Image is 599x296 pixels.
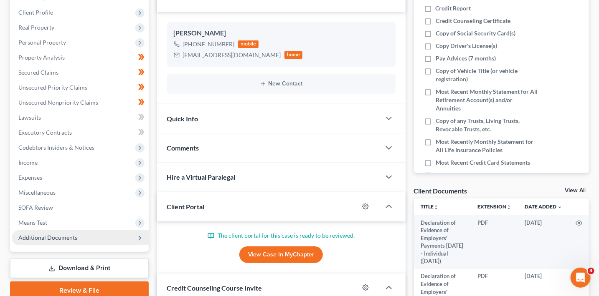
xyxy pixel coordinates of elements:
span: 3 [588,268,594,274]
span: Secured Claims [18,69,58,76]
span: Codebtors Insiders & Notices [18,144,94,151]
a: Titleunfold_more [421,203,439,210]
div: Client Documents [414,186,467,195]
span: Client Profile [18,9,53,16]
span: Most Recent Credit Card Statements [436,158,530,167]
span: Most Recent Monthly Statement for All Retirement Account(s) and/or Annuities [436,88,538,113]
div: [PHONE_NUMBER] [183,40,235,48]
iframe: Intercom live chat [571,268,591,288]
a: Extensionunfold_more [477,203,511,210]
span: Miscellaneous [18,189,56,196]
span: Credit Counseling Certificate [436,17,510,25]
span: Credit Counseling Course Invite [167,284,262,292]
span: SOFA Review [18,204,53,211]
div: mobile [238,40,259,48]
span: Pay Advices (7 months) [436,54,496,63]
span: Executory Contracts [18,129,72,136]
a: Date Added expand_more [525,203,562,210]
a: Lawsuits [12,110,149,125]
a: View All [565,188,586,193]
span: Means Test [18,219,47,226]
span: Copy of any Trusts, Living Trusts, Revocable Trusts, etc. [436,117,538,133]
a: Unsecured Priority Claims [12,80,149,95]
span: Personal Property [18,39,66,46]
p: The client portal for this case is ready to be reviewed. [167,231,396,240]
i: unfold_more [506,205,511,210]
span: Lawsuits [18,114,41,121]
a: Download & Print [10,258,149,278]
span: Bills/Invoices/Statements/Collection Letters/Creditor Correspondence [436,171,538,188]
button: New Contact [174,80,389,87]
span: Unsecured Nonpriority Claims [18,99,98,106]
a: SOFA Review [12,200,149,215]
a: Property Analysis [12,50,149,65]
span: Unsecured Priority Claims [18,84,87,91]
span: Credit Report [436,4,471,13]
span: Most Recently Monthly Statement for All Life Insurance Policies [436,138,538,154]
div: [EMAIL_ADDRESS][DOMAIN_NAME] [183,51,281,59]
td: PDF [471,215,518,269]
span: Real Property [18,24,54,31]
span: Income [18,159,38,166]
span: Quick Info [167,115,198,123]
a: Secured Claims [12,65,149,80]
td: Declaration of Evidence of Employers' Payments [DATE] - Individual ([DATE]) [414,215,471,269]
span: Property Analysis [18,54,65,61]
span: Copy of Vehicle Title (or vehicle registration) [436,67,538,83]
span: Additional Documents [18,234,77,241]
a: Executory Contracts [12,125,149,140]
div: home [284,51,303,59]
span: Copy Driver's License(s) [436,42,497,50]
i: unfold_more [434,205,439,210]
a: View Case in MyChapter [239,246,323,263]
span: Comments [167,144,199,152]
span: Client Portal [167,203,205,211]
div: [PERSON_NAME] [174,28,389,38]
span: Copy of Social Security Card(s) [436,29,515,38]
a: Unsecured Nonpriority Claims [12,95,149,110]
span: Expenses [18,174,42,181]
td: [DATE] [518,215,569,269]
span: Hire a Virtual Paralegal [167,173,236,181]
i: expand_more [557,205,562,210]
